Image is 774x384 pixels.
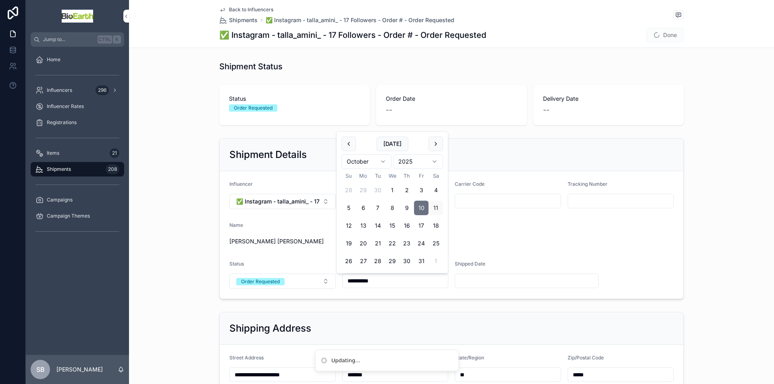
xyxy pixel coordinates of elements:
button: Select Button [229,274,336,289]
a: Influencers296 [31,83,124,98]
h2: Shipping Address [229,322,311,335]
span: SB [36,365,45,374]
span: Ctrl [98,35,112,44]
button: Jump to...CtrlK [31,32,124,47]
span: Back to Influencers [229,6,273,13]
img: App logo [62,10,93,23]
div: Order Requested [234,104,273,112]
button: Saturday, October 25th, 2025 [429,236,443,251]
span: State/Region [455,355,484,361]
button: Sunday, October 26th, 2025 [341,254,356,268]
a: ✅ Instagram - talla_amini_ - 17 Followers - Order # - Order Requested [266,16,454,24]
span: Shipments [47,166,71,172]
button: Friday, October 10th, 2025, selected [414,201,429,215]
span: -- [386,104,392,116]
button: Monday, October 6th, 2025 [356,201,370,215]
button: Sunday, September 28th, 2025 [341,183,356,197]
span: Influencer Rates [47,103,84,110]
button: Saturday, October 18th, 2025 [429,218,443,233]
button: Thursday, October 2nd, 2025 [399,183,414,197]
button: Friday, October 3rd, 2025 [414,183,429,197]
a: Campaign Themes [31,209,124,223]
span: Status [229,95,360,103]
a: Influencer Rates [31,99,124,114]
button: Today, Saturday, October 11th, 2025 [429,201,443,215]
button: Friday, October 24th, 2025 [414,236,429,251]
button: Tuesday, October 28th, 2025 [370,254,385,268]
button: Thursday, October 23rd, 2025 [399,236,414,251]
button: Saturday, November 1st, 2025 [429,254,443,268]
span: Shipments [229,16,258,24]
th: Monday [356,172,370,180]
span: Zip/Postal Code [568,355,604,361]
button: Friday, October 31st, 2025 [414,254,429,268]
button: [DATE] [377,137,408,151]
span: Campaigns [47,197,73,203]
button: Wednesday, October 22nd, 2025 [385,236,399,251]
button: Select Button [229,194,336,209]
button: Monday, September 29th, 2025 [356,183,370,197]
button: Tuesday, October 21st, 2025 [370,236,385,251]
span: K [114,36,120,43]
a: Home [31,52,124,67]
th: Wednesday [385,172,399,180]
button: Wednesday, October 29th, 2025 [385,254,399,268]
span: Order Date [386,95,517,103]
button: Saturday, October 4th, 2025 [429,183,443,197]
table: October 2025 [341,172,443,268]
span: Tracking Number [568,181,608,187]
button: Sunday, October 5th, 2025 [341,201,356,215]
th: Friday [414,172,429,180]
div: 21 [110,148,119,158]
span: -- [543,104,549,116]
p: [PERSON_NAME] [56,365,103,374]
button: Monday, October 13th, 2025 [356,218,370,233]
span: Delivery Date [543,95,674,103]
span: Registrations [47,119,77,126]
button: Thursday, October 9th, 2025 [399,201,414,215]
button: Monday, October 27th, 2025 [356,254,370,268]
span: Street Address [229,355,264,361]
button: Thursday, October 16th, 2025 [399,218,414,233]
span: [PERSON_NAME] [PERSON_NAME] [229,237,336,245]
button: Wednesday, October 15th, 2025 [385,218,399,233]
span: Status [229,261,244,267]
th: Tuesday [370,172,385,180]
span: Home [47,56,60,63]
button: Tuesday, October 14th, 2025 [370,218,385,233]
span: Campaign Themes [47,213,90,219]
a: Shipments [219,16,258,24]
span: Influencer [229,181,253,187]
div: 296 [96,85,109,95]
button: Tuesday, October 7th, 2025 [370,201,385,215]
button: Tuesday, September 30th, 2025 [370,183,385,197]
h1: ✅ Instagram - talla_amini_ - 17 Followers - Order # - Order Requested [219,29,486,41]
button: Monday, October 20th, 2025 [356,236,370,251]
a: Shipments208 [31,162,124,176]
span: Name [229,222,243,228]
span: ✅ Instagram - talla_amini_ - 17 Followers [236,197,319,205]
button: Wednesday, October 8th, 2025 [385,201,399,215]
th: Saturday [429,172,443,180]
span: Jump to... [43,36,94,43]
a: Campaigns [31,193,124,207]
button: Wednesday, October 1st, 2025 [385,183,399,197]
th: Sunday [341,172,356,180]
span: Influencers [47,87,72,93]
div: scrollable content [26,47,129,248]
span: Shipped Date [455,261,485,267]
span: Carrier Code [455,181,485,187]
button: Friday, October 17th, 2025 [414,218,429,233]
button: Thursday, October 30th, 2025 [399,254,414,268]
a: Back to Influencers [219,6,273,13]
button: Sunday, October 12th, 2025 [341,218,356,233]
button: Sunday, October 19th, 2025 [341,236,356,251]
h1: Shipment Status [219,61,283,72]
a: Items21 [31,146,124,160]
span: Items [47,150,59,156]
a: Registrations [31,115,124,130]
div: Updating... [331,357,360,365]
div: Order Requested [241,278,280,285]
div: 208 [106,164,119,174]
